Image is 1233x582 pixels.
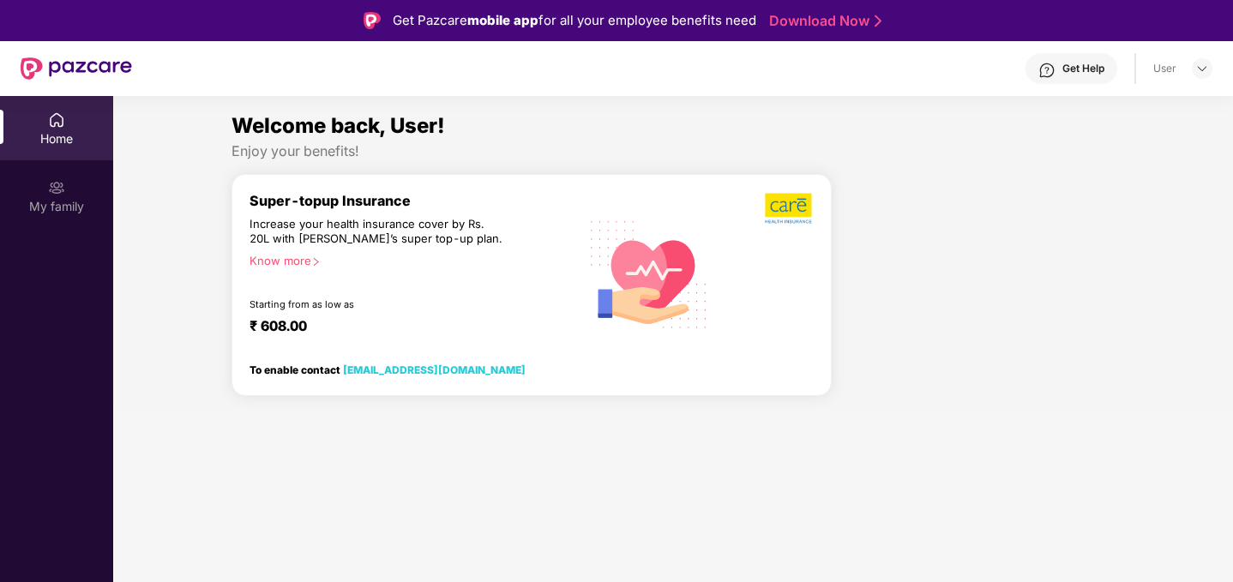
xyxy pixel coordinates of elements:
[21,57,132,80] img: New Pazcare Logo
[232,113,445,138] span: Welcome back, User!
[250,254,568,266] div: Know more
[765,192,814,225] img: b5dec4f62d2307b9de63beb79f102df3.png
[250,298,506,310] div: Starting from as low as
[250,363,526,375] div: To enable contact
[343,363,526,376] a: [EMAIL_ADDRESS][DOMAIN_NAME]
[907,489,928,510] span: close-circle
[579,201,720,345] img: svg+xml;base64,PHN2ZyB4bWxucz0iaHR0cDovL3d3dy53My5vcmcvMjAwMC9zdmciIHhtbG5zOnhsaW5rPSJodHRwOi8vd3...
[875,12,881,30] img: Stroke
[311,257,321,267] span: right
[250,217,505,247] div: Increase your health insurance cover by Rs. 20L with [PERSON_NAME]’s super top-up plan.
[232,142,1116,160] div: Enjoy your benefits!
[1153,62,1176,75] div: User
[1182,493,1194,505] span: close
[1062,62,1104,75] div: Get Help
[1195,62,1209,75] img: svg+xml;base64,PHN2ZyBpZD0iRHJvcGRvd24tMzJ4MzIiIHhtbG5zPSJodHRwOi8vd3d3LnczLm9yZy8yMDAwL3N2ZyIgd2...
[250,317,562,338] div: ₹ 608.00
[48,111,65,129] img: svg+xml;base64,PHN2ZyBpZD0iSG9tZSIgeG1sbnM9Imh0dHA6Ly93d3cudzMub3JnLzIwMDAvc3ZnIiB3aWR0aD0iMjAiIG...
[48,179,65,196] img: svg+xml;base64,PHN2ZyB3aWR0aD0iMjAiIGhlaWdodD0iMjAiIHZpZXdCb3g9IjAgMCAyMCAyMCIgZmlsbD0ibm9uZSIgeG...
[250,192,579,209] div: Super-topup Insurance
[364,12,381,29] img: Logo
[467,12,538,28] strong: mobile app
[1038,62,1056,79] img: svg+xml;base64,PHN2ZyBpZD0iSGVscC0zMngzMiIgeG1sbnM9Imh0dHA6Ly93d3cudzMub3JnLzIwMDAvc3ZnIiB3aWR0aD...
[769,12,876,30] a: Download Now
[945,489,1192,531] div: Your session has expired. Login again to keep using the features.
[393,10,756,31] div: Get Pazcare for all your employee benefits need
